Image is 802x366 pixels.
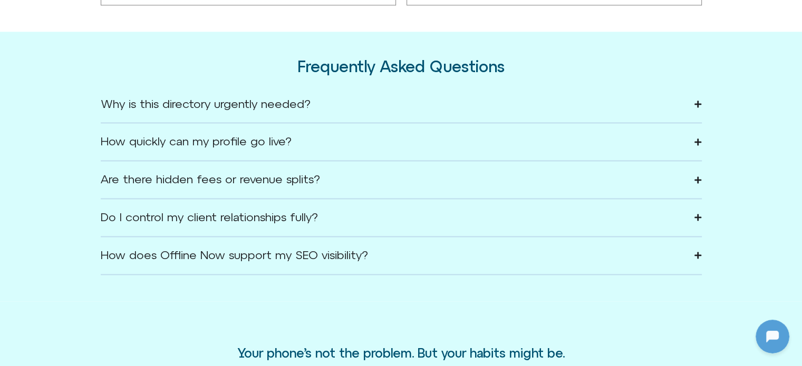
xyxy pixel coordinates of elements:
[101,174,320,185] div: Are there hidden fees or revenue splits?
[84,156,127,198] img: N5FCcHC.png
[101,58,702,75] h2: Frequently Asked Questions
[101,161,702,199] summary: Are there hidden fees or revenue splits?
[9,5,26,22] img: N5FCcHC.png
[101,237,702,275] summary: How does Offline Now support my SEO visibility?
[180,270,197,287] svg: Voice Input Button
[31,7,162,21] h2: [DOMAIN_NAME]
[756,320,789,353] iframe: Botpress
[184,5,202,23] svg: Close Chatbot Button
[3,3,208,25] button: Expand Header Button
[101,199,702,237] summary: Do I control my client relationships fully?
[101,250,368,261] div: How does Offline Now support my SEO visibility?
[238,346,565,360] h3: Your phone’s not the problem. But your habits might be.
[101,212,318,223] div: Do I control my client relationships fully?
[101,99,311,110] div: Why is this directory urgently needed?
[101,123,702,161] summary: How quickly can my profile go live?
[101,136,292,147] div: How quickly can my profile go live?
[18,273,163,284] textarea: Message Input
[65,209,146,224] h1: [DOMAIN_NAME]
[101,86,702,124] summary: Why is this directory urgently needed?
[166,5,184,23] svg: Restart Conversation Button
[101,86,702,275] div: Accordion. Open links with Enter or Space, close with Escape, and navigate with Arrow Keys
